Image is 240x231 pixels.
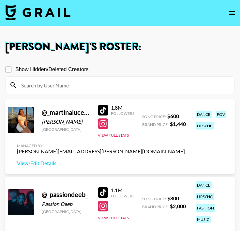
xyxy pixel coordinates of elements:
[167,113,179,119] strong: $ 600
[17,148,185,155] div: [PERSON_NAME][EMAIL_ADDRESS][PERSON_NAME][DOMAIN_NAME]
[5,5,70,20] img: Grail Talent
[111,193,134,198] div: Followers
[196,122,214,130] div: lipsync
[196,216,211,223] div: music
[42,191,90,199] div: @ _passiondeeb_
[216,111,226,118] div: pov
[196,193,214,200] div: lipsync
[170,203,186,209] strong: $ 2,000
[42,209,90,214] div: [GEOGRAPHIC_DATA]
[15,66,89,73] span: Show Hidden/Deleted Creators
[142,196,166,201] span: Song Price:
[167,195,179,201] strong: $ 800
[5,42,235,52] h1: [PERSON_NAME] 's Roster:
[17,143,185,148] div: Managed By
[170,121,186,127] strong: $ 1,440
[98,215,129,220] button: View Full Stats
[142,114,166,119] span: Song Price:
[42,127,90,132] div: [GEOGRAPHIC_DATA]
[17,160,185,166] a: View/Edit Details
[142,122,169,127] span: Brand Price:
[98,133,129,138] button: View Full Stats
[226,7,239,20] button: open drawer
[196,181,212,189] div: dance
[42,201,90,207] div: Passion Deeb
[142,204,169,209] span: Brand Price:
[42,108,90,116] div: @ _martinalucena
[111,187,134,193] div: 1.1M
[196,204,215,212] div: fashion
[111,111,134,116] div: Followers
[196,111,212,118] div: dance
[111,104,134,111] div: 1.8M
[17,80,231,90] input: Search by User Name
[42,118,90,125] div: [PERSON_NAME]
